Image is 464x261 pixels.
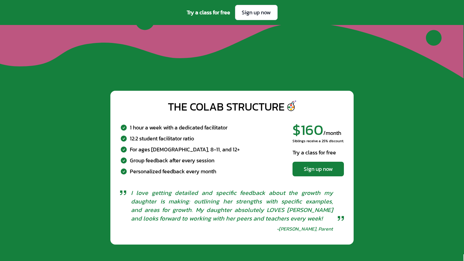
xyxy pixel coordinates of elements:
span: Try a class for free [187,8,230,17]
div: 1 hour a week with a dedicated facilitator [130,123,227,132]
div: /month [293,122,344,137]
div: Personalized feedback every month [130,167,216,175]
div: The CoLab Structure [168,101,285,113]
span: $160 [293,119,323,141]
div: Try a class for free [293,148,344,157]
div: - [PERSON_NAME], Parent [277,225,333,232]
a: Sign up now [235,5,278,20]
div: Sign up now [299,165,338,173]
div: For ages [DEMOGRAPHIC_DATA], 8-11, and 12+ [130,145,240,153]
div: Siblings receive a 25% discount. [293,139,344,143]
div: Group feedback after every session [130,156,214,164]
span: I love getting detailed and specific feedback about the growth my daughter is making: outlining h... [131,189,333,223]
a: Sign up now [293,162,344,176]
div: 12:2 student facilitator ratio [130,134,194,143]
